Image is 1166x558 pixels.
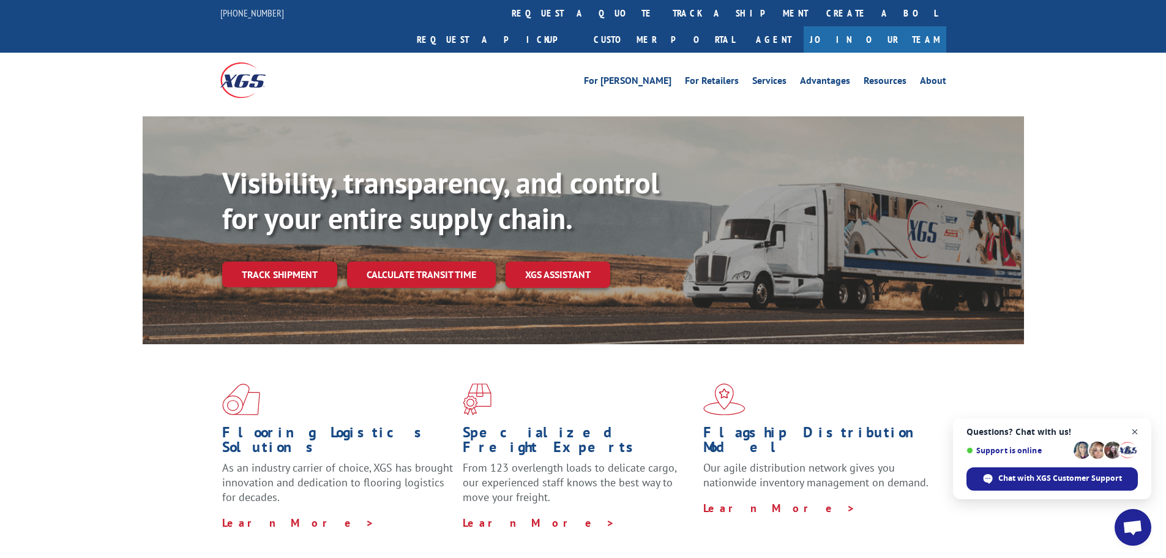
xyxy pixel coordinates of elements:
[584,76,671,89] a: For [PERSON_NAME]
[752,76,787,89] a: Services
[804,26,946,53] a: Join Our Team
[463,461,694,515] p: From 123 overlength loads to delicate cargo, our experienced staff knows the best way to move you...
[222,383,260,415] img: xgs-icon-total-supply-chain-intelligence-red
[463,425,694,461] h1: Specialized Freight Experts
[966,427,1138,437] span: Questions? Chat with us!
[463,383,491,415] img: xgs-icon-focused-on-flooring-red
[703,501,856,515] a: Learn More >
[998,473,1122,484] span: Chat with XGS Customer Support
[703,425,935,461] h1: Flagship Distribution Model
[800,76,850,89] a: Advantages
[222,461,453,504] span: As an industry carrier of choice, XGS has brought innovation and dedication to flooring logistics...
[220,7,284,19] a: [PHONE_NUMBER]
[966,446,1069,455] span: Support is online
[1127,424,1143,440] span: Close chat
[703,461,929,489] span: Our agile distribution network gives you nationwide inventory management on demand.
[222,164,659,237] b: Visibility, transparency, and control for your entire supply chain.
[347,262,496,288] a: Calculate transit time
[222,425,454,461] h1: Flooring Logistics Solutions
[506,262,610,288] a: XGS ASSISTANT
[222,262,337,287] a: Track shipment
[920,76,946,89] a: About
[1115,509,1151,546] div: Open chat
[744,26,804,53] a: Agent
[408,26,585,53] a: Request a pickup
[222,516,375,530] a: Learn More >
[585,26,744,53] a: Customer Portal
[685,76,739,89] a: For Retailers
[703,383,746,415] img: xgs-icon-flagship-distribution-model-red
[463,516,615,530] a: Learn More >
[864,76,906,89] a: Resources
[966,467,1138,491] div: Chat with XGS Customer Support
